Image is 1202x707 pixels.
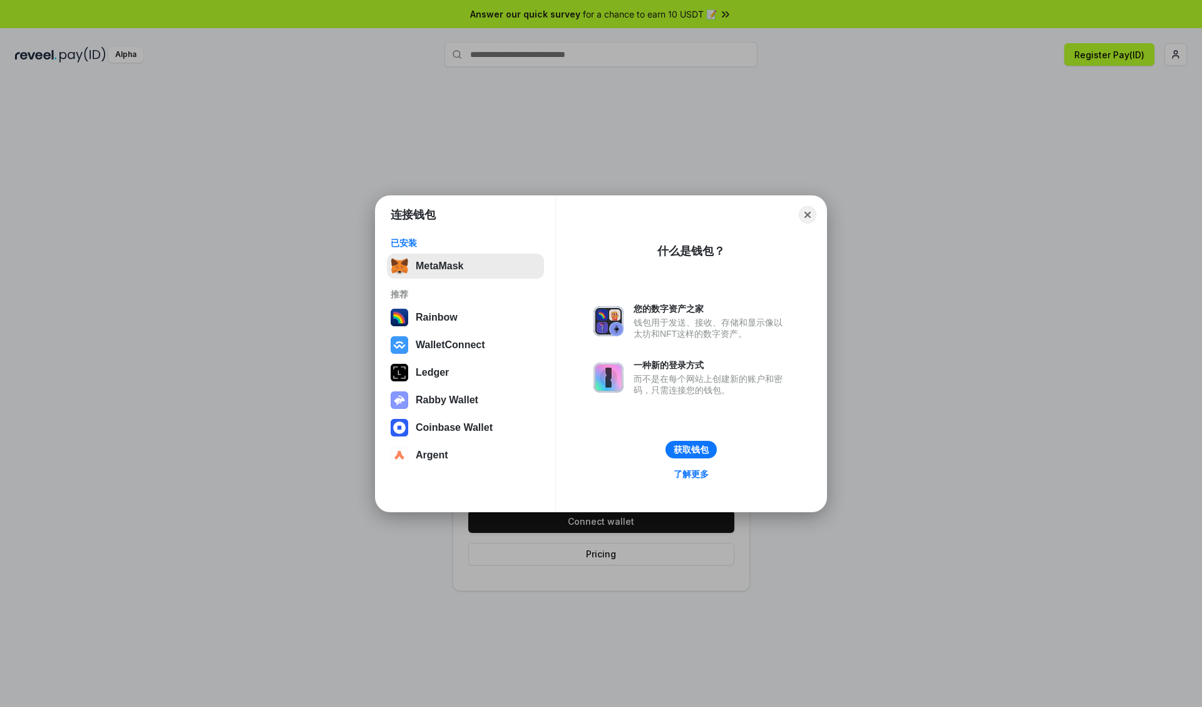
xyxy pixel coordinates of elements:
[391,336,408,354] img: svg+xml,%3Csvg%20width%3D%2228%22%20height%3D%2228%22%20viewBox%3D%220%200%2028%2028%22%20fill%3D...
[674,468,709,480] div: 了解更多
[387,443,544,468] button: Argent
[391,446,408,464] img: svg+xml,%3Csvg%20width%3D%2228%22%20height%3D%2228%22%20viewBox%3D%220%200%2028%2028%22%20fill%3D...
[391,391,408,409] img: svg+xml,%3Csvg%20xmlns%3D%22http%3A%2F%2Fwww.w3.org%2F2000%2Fsvg%22%20fill%3D%22none%22%20viewBox...
[387,305,544,330] button: Rainbow
[391,364,408,381] img: svg+xml,%3Csvg%20xmlns%3D%22http%3A%2F%2Fwww.w3.org%2F2000%2Fsvg%22%20width%3D%2228%22%20height%3...
[387,360,544,385] button: Ledger
[674,444,709,455] div: 获取钱包
[666,466,716,482] a: 了解更多
[391,237,540,249] div: 已安装
[634,373,789,396] div: 而不是在每个网站上创建新的账户和密码，只需连接您的钱包。
[799,206,816,224] button: Close
[416,395,478,406] div: Rabby Wallet
[634,303,789,314] div: 您的数字资产之家
[593,306,624,336] img: svg+xml,%3Csvg%20xmlns%3D%22http%3A%2F%2Fwww.w3.org%2F2000%2Fsvg%22%20fill%3D%22none%22%20viewBox...
[387,415,544,440] button: Coinbase Wallet
[665,441,717,458] button: 获取钱包
[416,339,485,351] div: WalletConnect
[387,333,544,358] button: WalletConnect
[593,363,624,393] img: svg+xml,%3Csvg%20xmlns%3D%22http%3A%2F%2Fwww.w3.org%2F2000%2Fsvg%22%20fill%3D%22none%22%20viewBox...
[634,317,789,339] div: 钱包用于发送、接收、存储和显示像以太坊和NFT这样的数字资产。
[416,261,463,272] div: MetaMask
[416,312,458,323] div: Rainbow
[416,450,448,461] div: Argent
[391,309,408,326] img: svg+xml,%3Csvg%20width%3D%22120%22%20height%3D%22120%22%20viewBox%3D%220%200%20120%20120%22%20fil...
[391,257,408,275] img: svg+xml,%3Csvg%20fill%3D%22none%22%20height%3D%2233%22%20viewBox%3D%220%200%2035%2033%22%20width%...
[391,289,540,300] div: 推荐
[634,359,789,371] div: 一种新的登录方式
[657,244,725,259] div: 什么是钱包？
[387,254,544,279] button: MetaMask
[416,367,449,378] div: Ledger
[387,388,544,413] button: Rabby Wallet
[391,419,408,436] img: svg+xml,%3Csvg%20width%3D%2228%22%20height%3D%2228%22%20viewBox%3D%220%200%2028%2028%22%20fill%3D...
[416,422,493,433] div: Coinbase Wallet
[391,207,436,222] h1: 连接钱包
